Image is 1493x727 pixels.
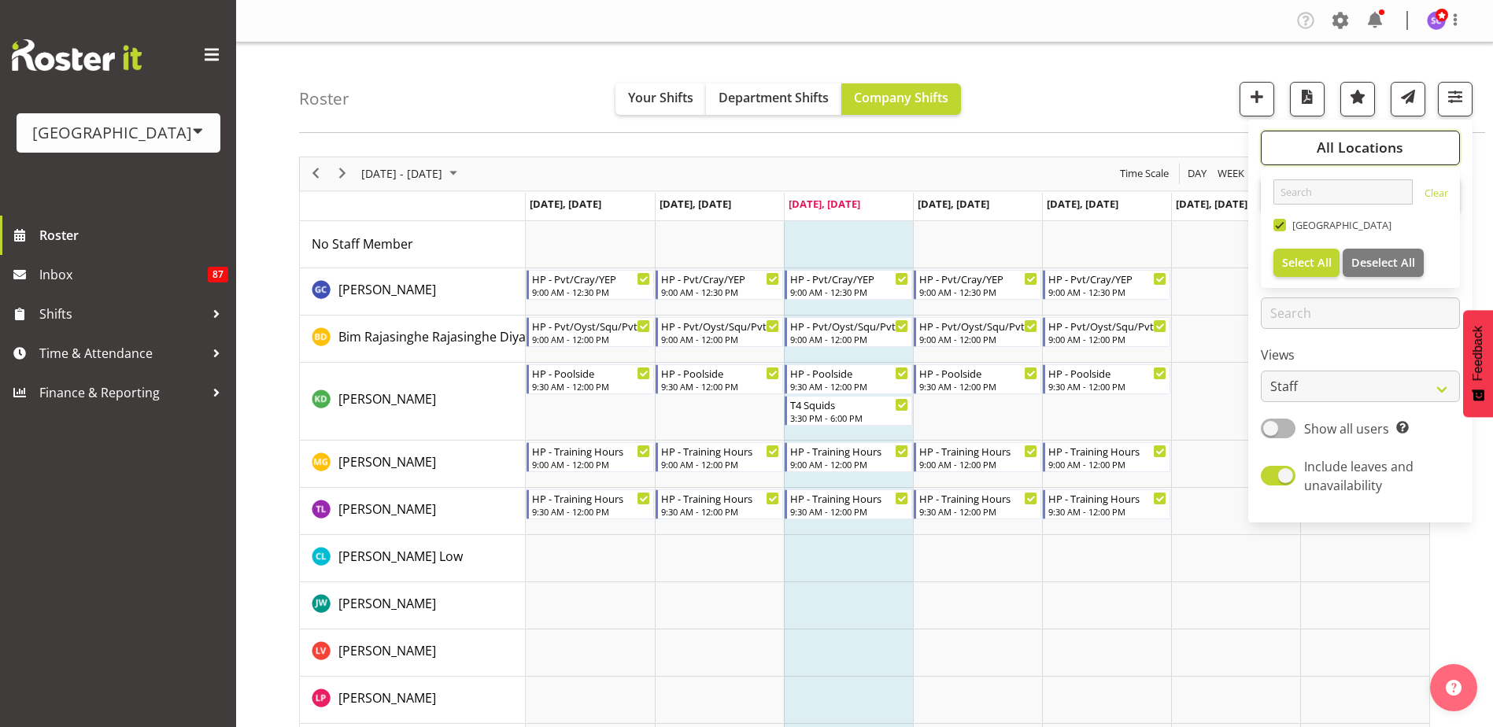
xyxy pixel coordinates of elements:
div: Argus Chay"s event - HP - Pvt/Cray/YEP Begin From Thursday, October 2, 2025 at 9:00:00 AM GMT+13:... [914,270,1041,300]
div: Taya Lewis"s event - HP - Training Hours Begin From Thursday, October 2, 2025 at 9:30:00 AM GMT+1... [914,489,1041,519]
td: Maia Garrett resource [300,441,526,488]
div: Bim Rajasinghe Rajasinghe Diyawadanage"s event - HP - Pvt/Oyst/Squ/Pvt Begin From Thursday, Octob... [914,317,1041,347]
span: [PERSON_NAME] [338,595,436,612]
button: Your Shifts [615,83,706,115]
div: 9:00 AM - 12:00 PM [919,333,1037,345]
td: Jenny Watts resource [300,582,526,629]
button: Previous [305,164,327,183]
div: Bim Rajasinghe Rajasinghe Diyawadanage"s event - HP - Pvt/Oyst/Squ/Pvt Begin From Tuesday, Septem... [656,317,783,347]
div: HP - Training Hours [1048,490,1166,506]
div: 9:00 AM - 12:30 PM [919,286,1037,298]
div: 9:30 AM - 12:00 PM [1048,505,1166,518]
div: 9:00 AM - 12:00 PM [790,333,908,345]
div: HP - Training Hours [790,443,908,459]
div: 9:00 AM - 12:00 PM [919,458,1037,471]
div: HP - Pvt/Cray/YEP [661,271,779,286]
span: All Locations [1317,138,1403,157]
a: [PERSON_NAME] Low [338,547,463,566]
button: Time Scale [1118,164,1172,183]
span: Include leaves and unavailability [1304,458,1414,494]
div: 9:30 AM - 12:00 PM [661,380,779,393]
button: Add a new shift [1240,82,1274,116]
span: 87 [208,267,228,282]
div: 9:30 AM - 12:00 PM [1048,380,1166,393]
div: HP - Training Hours [919,443,1037,459]
span: [PERSON_NAME] [338,642,436,659]
button: Timeline Day [1185,164,1210,183]
span: Day [1186,164,1208,183]
div: 9:00 AM - 12:00 PM [1048,458,1166,471]
span: Week [1216,164,1246,183]
div: Kaelah Dondero"s event - HP - Poolside Begin From Friday, October 3, 2025 at 9:30:00 AM GMT+13:00... [1043,364,1170,394]
div: 9:30 AM - 12:00 PM [661,505,779,518]
span: [DATE] - [DATE] [360,164,444,183]
div: Bim Rajasinghe Rajasinghe Diyawadanage"s event - HP - Pvt/Oyst/Squ/Pvt Begin From Monday, Septemb... [527,317,654,347]
a: [PERSON_NAME] [338,500,436,518]
div: Kaelah Dondero"s event - HP - Poolside Begin From Wednesday, October 1, 2025 at 9:30:00 AM GMT+13... [785,364,912,394]
a: No Staff Member [312,234,413,253]
div: Maia Garrett"s event - HP - Training Hours Begin From Thursday, October 2, 2025 at 9:00:00 AM GMT... [914,442,1041,472]
div: 9:00 AM - 12:00 PM [532,458,650,471]
div: Bim Rajasinghe Rajasinghe Diyawadanage"s event - HP - Pvt/Oyst/Squ/Pvt Begin From Wednesday, Octo... [785,317,912,347]
div: T4 Squids [790,397,908,412]
div: HP - Training Hours [790,490,908,506]
td: No Staff Member resource [300,221,526,268]
div: HP - Training Hours [919,490,1037,506]
div: HP - Pvt/Cray/YEP [790,271,908,286]
span: [DATE], [DATE] [918,197,989,211]
div: Argus Chay"s event - HP - Pvt/Cray/YEP Begin From Monday, September 29, 2025 at 9:00:00 AM GMT+13... [527,270,654,300]
h4: Roster [299,90,349,108]
a: Bim Rajasinghe Rajasinghe Diyawadanage [338,327,586,346]
span: Bim Rajasinghe Rajasinghe Diyawadanage [338,328,586,345]
button: October 2025 [359,164,464,183]
div: 9:00 AM - 12:00 PM [1048,333,1166,345]
span: [PERSON_NAME] [338,689,436,707]
div: HP - Poolside [790,365,908,381]
div: 9:30 AM - 12:00 PM [532,380,650,393]
div: Maia Garrett"s event - HP - Training Hours Begin From Friday, October 3, 2025 at 9:00:00 AM GMT+1... [1043,442,1170,472]
div: 9:30 AM - 12:00 PM [919,380,1037,393]
div: HP - Pvt/Oyst/Squ/Pvt [532,318,650,334]
div: next period [329,157,356,190]
div: [GEOGRAPHIC_DATA] [32,121,205,145]
img: stephen-cook564.jpg [1427,11,1446,30]
td: Taya Lewis resource [300,488,526,535]
span: Your Shifts [628,89,693,106]
div: HP - Pvt/Oyst/Squ/Pvt [1048,318,1166,334]
div: Argus Chay"s event - HP - Pvt/Cray/YEP Begin From Tuesday, September 30, 2025 at 9:00:00 AM GMT+1... [656,270,783,300]
div: HP - Training Hours [1048,443,1166,459]
label: Views [1261,345,1460,364]
span: Time & Attendance [39,341,205,365]
span: Roster [39,223,228,247]
div: Kaelah Dondero"s event - HP - Poolside Begin From Monday, September 29, 2025 at 9:30:00 AM GMT+13... [527,364,654,394]
div: HP - Poolside [661,365,779,381]
div: Taya Lewis"s event - HP - Training Hours Begin From Wednesday, October 1, 2025 at 9:30:00 AM GMT+... [785,489,912,519]
img: Rosterit website logo [12,39,142,71]
span: [PERSON_NAME] [338,281,436,298]
a: [PERSON_NAME] [338,452,436,471]
span: [PERSON_NAME] Low [338,548,463,565]
td: Caley Low resource [300,535,526,582]
div: HP - Training Hours [532,490,650,506]
button: Timeline Week [1215,164,1247,183]
img: help-xxl-2.png [1446,680,1462,696]
span: [DATE], [DATE] [660,197,731,211]
span: [PERSON_NAME] [338,500,436,518]
span: Company Shifts [854,89,948,106]
button: Department Shifts [706,83,841,115]
div: 9:00 AM - 12:00 PM [661,458,779,471]
button: All Locations [1261,131,1460,165]
div: Sep 29 - Oct 05, 2025 [356,157,467,190]
div: Taya Lewis"s event - HP - Training Hours Begin From Friday, October 3, 2025 at 9:30:00 AM GMT+13:... [1043,489,1170,519]
span: Department Shifts [719,89,829,106]
span: Feedback [1471,326,1485,381]
span: [DATE], [DATE] [1176,197,1247,211]
div: 9:00 AM - 12:00 PM [532,333,650,345]
div: HP - Pvt/Cray/YEP [1048,271,1166,286]
button: Next [332,164,353,183]
div: 9:30 AM - 12:00 PM [790,505,908,518]
div: 9:30 AM - 12:00 PM [790,380,908,393]
span: [DATE], [DATE] [789,197,860,211]
td: Lara Von Fintel resource [300,629,526,677]
button: Select All [1273,249,1340,277]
